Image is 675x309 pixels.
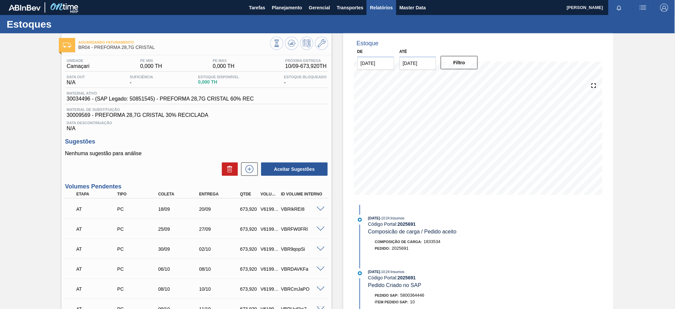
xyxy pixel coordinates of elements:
div: Pedido de Compra [116,246,162,252]
div: 30/09/2025 [157,246,203,252]
div: Estoque [357,40,379,47]
div: Aguardando Informações de Transporte [75,262,121,276]
div: 25/09/2025 [157,226,203,232]
span: 10/09 - 673,920 TH [285,63,327,69]
div: N/A [65,118,328,132]
strong: 2025691 [398,221,416,227]
span: Pedido SAP: [375,293,399,297]
div: N/A [65,75,86,86]
span: 30009569 - PREFORMA 28,7G CRISTAL 30% RECICLADA [67,112,327,118]
button: Aceitar Sugestões [261,162,328,176]
p: AT [76,246,119,252]
div: VBRIkREI8 [279,206,326,212]
span: Transportes [337,4,363,12]
span: Planejamento [272,4,302,12]
span: - 10:24 [380,216,390,220]
h3: Sugestões [65,138,328,145]
div: 10/10/2025 [198,286,244,292]
div: Pedido de Compra [116,286,162,292]
div: VBRFW0FRI [279,226,326,232]
div: Aguardando Informações de Transporte [75,222,121,236]
p: Nenhuma sugestão para análise [65,151,328,156]
span: - 10:24 [380,270,390,274]
h3: Volumes Pendentes [65,183,328,190]
div: 27/09/2025 [198,226,244,232]
img: Logout [660,4,668,12]
p: AT [76,266,119,272]
span: 5800364446 [401,293,424,298]
label: Até [400,49,407,54]
span: Composição de Carga : [375,240,422,244]
div: Aguardando Informações de Transporte [75,242,121,256]
div: 673,920 [239,226,260,232]
div: Aguardando Informações de Transporte [75,282,121,296]
span: Próxima Entrega [285,59,327,63]
span: 0,000 TH [198,80,239,85]
div: VBRCmJaPO [279,286,326,292]
p: AT [76,206,119,212]
span: Pedido Criado no SAP [368,282,422,288]
span: Aguardando Faturamento [78,40,270,44]
h1: Estoques [7,20,125,28]
button: Atualizar Gráfico [285,37,298,50]
div: Entrega [198,192,244,196]
div: 08/10/2025 [157,286,203,292]
span: 0,000 TH [213,63,235,69]
div: V619933 [259,226,280,232]
span: Item pedido SAP: [375,300,409,304]
span: Estoque Bloqueado [284,75,327,79]
div: Etapa [75,192,121,196]
input: dd/mm/yyyy [400,57,436,70]
span: Composicão de carga / Pedido aceito [368,229,457,234]
div: - [282,75,328,86]
div: Id Volume Interno [279,192,326,196]
div: 20/09/2025 [198,206,244,212]
span: Suficiência [130,75,153,79]
div: Pedido de Compra [116,226,162,232]
button: Notificações [608,3,630,12]
span: Material ativo [67,91,254,95]
div: 18/09/2025 [157,206,203,212]
div: Qtde [239,192,260,196]
button: Ir ao Master Data / Geral [315,37,328,50]
div: Código Portal: [368,221,526,227]
div: Aceitar Sugestões [258,162,328,176]
label: De [357,49,363,54]
span: Unidade [67,59,89,63]
span: Material de Substituição [67,108,327,112]
div: Coleta [157,192,203,196]
div: 08/10/2025 [198,266,244,272]
div: 02/10/2025 [198,246,244,252]
button: Visão Geral dos Estoques [270,37,283,50]
span: 1833534 [424,239,441,244]
button: Filtro [441,56,478,69]
span: [DATE] [368,270,380,274]
div: V619932 [259,206,280,212]
div: Pedido de Compra [116,206,162,212]
div: Tipo [116,192,162,196]
div: VBRDAVKFa [279,266,326,272]
img: atual [358,218,362,222]
p: AT [76,226,119,232]
span: Camaçari [67,63,89,69]
div: Pedido de Compra [116,266,162,272]
div: Volume Portal [259,192,280,196]
strong: 2025691 [398,275,416,280]
span: Data Descontinuação [67,121,327,125]
div: V619937 [259,246,280,252]
span: [DATE] [368,216,380,220]
span: Master Data [400,4,426,12]
div: 673,920 [239,286,260,292]
span: Tarefas [249,4,265,12]
span: Data out [67,75,85,79]
span: 0,000 TH [140,63,162,69]
div: V619935 [259,286,280,292]
span: Relatórios [370,4,393,12]
span: Pedido : [375,246,390,250]
span: Estoque Disponível [198,75,239,79]
span: PE MAX [213,59,235,63]
span: 2025691 [392,246,409,251]
img: TNhmsLtSVTkK8tSr43FrP2fwEKptu5GPRR3wAAAABJRU5ErkJggg== [9,5,41,11]
button: Programar Estoque [300,37,313,50]
div: - [128,75,155,86]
